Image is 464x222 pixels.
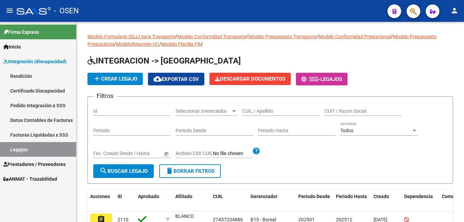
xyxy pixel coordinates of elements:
a: Modelo Conformidad Prestacional [318,34,391,39]
datatable-header-cell: Afiliado [173,189,210,212]
datatable-header-cell: Periodo Hasta [333,189,371,212]
datatable-header-cell: CUIL [210,189,248,212]
datatable-header-cell: Creado [371,189,401,212]
span: Seleccionar Gerenciador [176,108,231,114]
span: Exportar CSV [153,76,199,82]
datatable-header-cell: ID [115,189,135,212]
span: Todos [340,128,353,133]
mat-icon: help [252,147,260,155]
span: Borrar Filtros [165,168,215,174]
span: Afiliado [175,194,192,199]
mat-icon: cloud_download [153,75,162,83]
mat-icon: search [99,167,108,175]
span: Creado [373,194,389,199]
span: Gerenciador [250,194,277,199]
a: Modelo Formulario DDJJ para Transporte [87,34,175,39]
button: Borrar Filtros [159,164,221,178]
datatable-header-cell: Gerenciador [248,189,296,212]
span: Buscar Legajo [99,168,148,174]
span: Firma Express [3,28,39,36]
mat-icon: person [450,6,459,15]
button: Crear Legajo [87,73,143,85]
span: ID [118,194,122,199]
button: Buscar Legajo [93,164,154,178]
span: Descargar Documentos [215,76,285,82]
mat-icon: add [93,74,101,83]
a: Modelo Conformidad Transporte [177,34,246,39]
button: -Legajos [296,73,347,85]
span: Crear Legajo [93,76,137,82]
span: INTEGRACION -> [GEOGRAPHIC_DATA] [87,56,241,66]
button: Exportar CSV [148,73,204,85]
mat-icon: menu [5,6,14,15]
span: Archivo CSV CUIL [176,151,213,156]
span: Legajos [320,76,342,82]
button: Open calendar [163,150,170,157]
input: Fecha fin [124,151,158,156]
mat-icon: delete [165,167,174,175]
span: Integración (discapacidad) [3,58,67,65]
a: Modelo Planilla FIM [161,41,203,47]
span: Inicio [3,43,21,51]
span: CUIL [213,194,223,199]
input: Archivo CSV CUIL [213,151,252,157]
input: Fecha inicio [93,151,118,156]
span: ANMAT - Trazabilidad [3,175,57,183]
h3: Filtros [93,91,117,101]
span: Dependencia [404,194,433,199]
span: Aprobado [138,194,159,199]
datatable-header-cell: Dependencia [401,189,439,212]
datatable-header-cell: Aprobado [135,189,163,212]
span: Periodo Hasta [336,194,367,199]
span: Prestadores / Proveedores [3,161,66,168]
span: Acciones [90,194,110,199]
a: ModeloResumen HC [116,41,159,47]
datatable-header-cell: Acciones [87,189,115,212]
span: - OSEN [54,3,79,18]
a: Modelo Presupuesto Transporte [248,34,316,39]
button: Descargar Documentos [209,73,291,85]
span: - [301,76,320,82]
span: Periodo Desde [298,194,330,199]
datatable-header-cell: Periodo Desde [296,189,333,212]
